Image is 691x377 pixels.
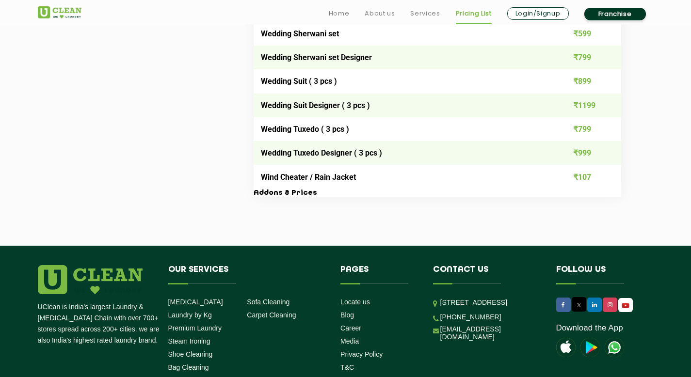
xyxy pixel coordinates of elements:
a: Carpet Cleaning [247,311,296,319]
a: Sofa Cleaning [247,298,289,306]
a: Pricing List [456,8,492,19]
a: Career [340,324,361,332]
img: UClean Laundry and Dry Cleaning [38,6,81,18]
a: Login/Signup [507,7,569,20]
img: playstoreicon.png [580,338,600,357]
h4: Pages [340,265,418,283]
td: Wedding Tuxedo Designer ( 3 pcs ) [254,141,548,165]
a: Bag Cleaning [168,363,209,371]
a: Services [410,8,440,19]
td: Wedding Sherwani set [254,22,548,46]
td: Wedding Tuxedo ( 3 pcs ) [254,117,548,141]
td: Wedding Sherwani set Designer [254,46,548,69]
td: ₹799 [547,46,621,69]
a: Privacy Policy [340,350,383,358]
p: [STREET_ADDRESS] [440,297,542,308]
td: Wedding Suit Designer ( 3 pcs ) [254,94,548,117]
a: Download the App [556,323,623,333]
a: Premium Laundry [168,324,222,332]
td: ₹599 [547,22,621,46]
a: Steam Ironing [168,337,210,345]
h4: Contact us [433,265,542,283]
a: Laundry by Kg [168,311,212,319]
a: Home [329,8,350,19]
a: Blog [340,311,354,319]
a: Franchise [584,8,646,20]
td: ₹107 [547,165,621,188]
a: Shoe Cleaning [168,350,213,358]
h4: Our Services [168,265,326,283]
td: Wind Cheater / Rain Jacket [254,165,548,188]
img: UClean Laundry and Dry Cleaning [619,300,632,311]
td: Wedding Suit ( 3 pcs ) [254,69,548,93]
td: ₹999 [547,141,621,165]
a: [EMAIL_ADDRESS][DOMAIN_NAME] [440,325,542,341]
a: [PHONE_NUMBER] [440,313,501,321]
img: apple-icon.png [556,338,576,357]
a: T&C [340,363,354,371]
img: logo.png [38,265,143,294]
td: ₹1199 [547,94,621,117]
td: ₹799 [547,117,621,141]
a: About us [365,8,395,19]
a: [MEDICAL_DATA] [168,298,223,306]
p: UClean is India's largest Laundry & [MEDICAL_DATA] Chain with over 700+ stores spread across 200+... [38,301,161,346]
a: Media [340,337,359,345]
img: UClean Laundry and Dry Cleaning [605,338,624,357]
td: ₹899 [547,69,621,93]
a: Locate us [340,298,370,306]
h3: Addons & Prices [254,189,621,198]
h4: Follow us [556,265,642,283]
